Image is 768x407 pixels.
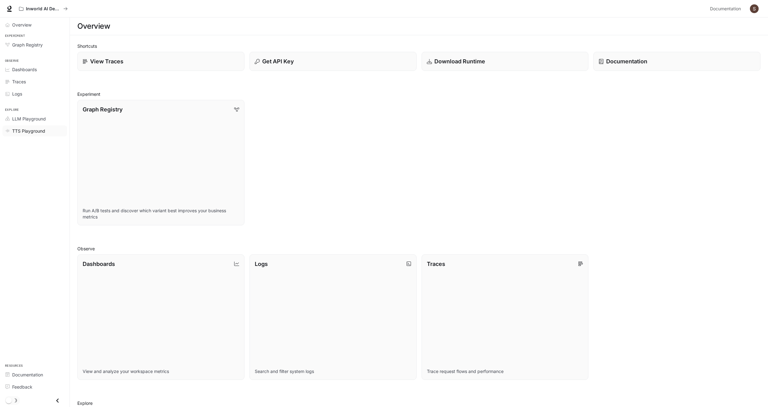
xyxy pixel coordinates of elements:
p: Download Runtime [434,57,485,66]
a: LogsSearch and filter system logs [249,254,417,380]
p: View and analyze your workspace metrics [83,368,239,375]
span: TTS Playground [12,128,45,134]
p: Trace request flows and performance [427,368,583,375]
button: User avatar [748,2,761,15]
a: Graph RegistryRun A/B tests and discover which variant best improves your business metrics [77,100,244,225]
span: LLM Playground [12,115,46,122]
p: Traces [427,260,445,268]
h2: Explore [77,400,761,406]
a: Documentation [2,369,67,380]
button: Get API Key [249,52,417,71]
p: Dashboards [83,260,115,268]
a: Overview [2,19,67,30]
img: User avatar [750,4,759,13]
p: Run A/B tests and discover which variant best improves your business metrics [83,208,239,220]
span: Dashboards [12,66,37,73]
h2: Shortcuts [77,43,761,49]
span: Traces [12,78,26,85]
p: Get API Key [262,57,294,66]
span: Logs [12,91,22,97]
a: Dashboards [2,64,67,75]
p: Inworld AI Demos [26,6,61,12]
a: Documentation [708,2,746,15]
a: TracesTrace request flows and performance [422,254,589,380]
p: Logs [255,260,268,268]
a: View Traces [77,52,244,71]
h2: Observe [77,245,761,252]
span: Dark mode toggle [6,397,12,404]
span: Graph Registry [12,42,43,48]
a: Traces [2,76,67,87]
p: Search and filter system logs [255,368,411,375]
a: TTS Playground [2,125,67,136]
span: Documentation [12,371,43,378]
p: Documentation [606,57,647,66]
button: Close drawer [51,394,65,407]
a: DashboardsView and analyze your workspace metrics [77,254,244,380]
p: Graph Registry [83,105,123,114]
a: Documentation [593,52,761,71]
h1: Overview [77,20,110,32]
span: Feedback [12,384,32,390]
h2: Experiment [77,91,761,97]
a: LLM Playground [2,113,67,124]
a: Graph Registry [2,39,67,50]
a: Feedback [2,381,67,392]
a: Logs [2,88,67,99]
p: View Traces [90,57,123,66]
button: All workspaces [16,2,70,15]
span: Overview [12,22,31,28]
span: Documentation [710,5,741,13]
a: Download Runtime [422,52,589,71]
